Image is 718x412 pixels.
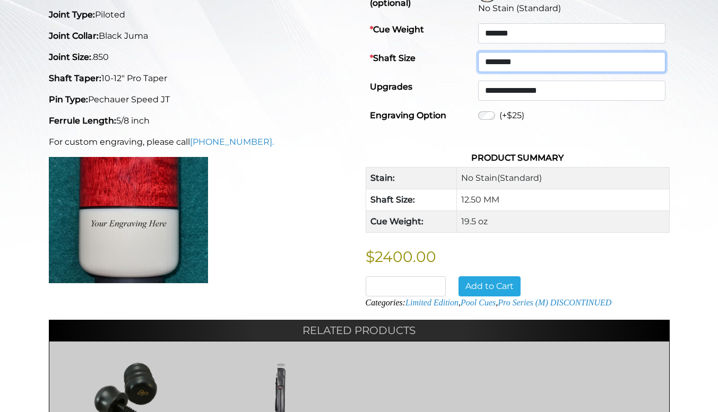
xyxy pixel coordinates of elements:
p: Pechauer Speed JT [49,93,353,106]
strong: Joint Size: [49,52,91,62]
a: Pool Cues [461,298,496,307]
td: 12.50 MM [457,189,669,211]
p: For custom engraving, please call [49,136,353,148]
strong: Joint Collar: [49,31,99,41]
a: [PHONE_NUMBER]. [190,137,274,147]
bdi: $2400.00 [366,248,436,266]
strong: Shaft Size: [370,195,415,205]
strong: Stain: [370,173,395,183]
strong: Shaft Taper: [49,73,101,83]
p: 10-12″ Pro Taper [49,72,353,85]
span: Categories: , , [366,298,612,307]
strong: Pin Type: [49,94,88,104]
div: No Stain (Standard) [478,2,665,15]
strong: Cue Weight [370,24,424,34]
p: Piloted [49,8,353,21]
td: No Stain [457,167,669,189]
p: .850 [49,51,353,64]
strong: Engraving Option [370,110,446,120]
label: (+$25) [499,109,524,122]
td: 19.5 oz [457,211,669,232]
strong: Joint Type: [49,10,95,20]
strong: Ferrule Length: [49,116,116,126]
strong: Shaft Size [370,53,416,63]
button: Add to Cart [459,276,521,296]
h2: Related products [49,320,670,341]
span: (Standard) [497,173,542,183]
strong: Upgrades [370,82,412,92]
p: 5/8 inch [49,115,353,127]
a: Limited Edition [405,298,459,307]
strong: Cue Weight: [370,216,423,226]
strong: Product Summary [471,153,564,163]
p: Black Juma [49,30,353,42]
a: Pro Series (M) DISCONTINUED [498,298,611,307]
